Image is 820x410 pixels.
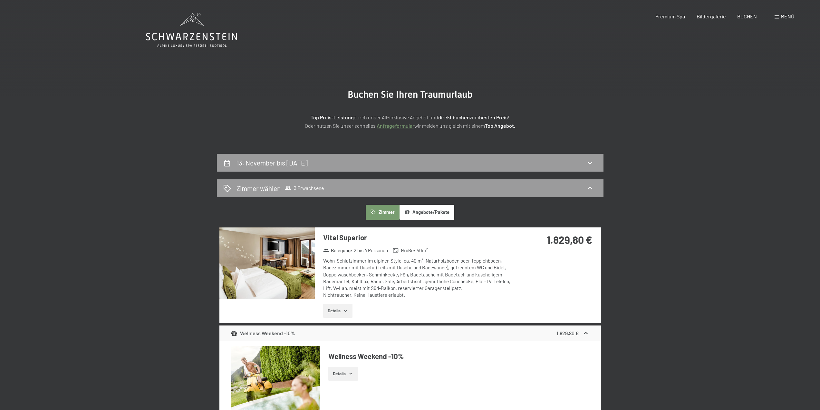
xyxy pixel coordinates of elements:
span: 2 bis 4 Personen [354,247,388,254]
div: Wellness Weekend -10% [231,329,295,337]
span: Buchen Sie Ihren Traumurlaub [348,89,473,100]
strong: 1.829,80 € [547,234,592,246]
a: Anfrageformular [377,123,414,129]
a: Premium Spa [655,13,685,19]
button: Details [328,367,358,381]
h4: Wellness Weekend -10% [328,351,589,361]
span: 40 m² [417,247,428,254]
span: 3 Erwachsene [285,185,324,191]
a: Bildergalerie [697,13,726,19]
h2: 13. November bis [DATE] [236,159,308,167]
span: Menü [781,13,794,19]
button: Zimmer [366,205,399,220]
div: Wohn-Schlafzimmer im alpinen Style, ca. 40 m², Naturholzboden oder Teppichboden, Badezimmer mit D... [323,257,515,299]
img: mss_renderimg.php [219,227,315,299]
p: durch unser All-inklusive Angebot und zum ! Oder nutzen Sie unser schnelles wir melden uns gleich... [249,113,571,130]
div: Wellness Weekend -10%1.829,80 € [219,325,601,341]
strong: besten Preis [479,114,508,120]
h2: Zimmer wählen [236,184,281,193]
strong: direkt buchen [438,114,470,120]
strong: Größe : [393,247,415,254]
strong: 1.829,80 € [556,330,579,336]
strong: Top Angebot. [485,123,515,129]
h3: Vital Superior [323,233,515,243]
strong: Top Preis-Leistung [311,114,354,120]
strong: Belegung : [323,247,352,254]
button: Details [323,304,352,318]
a: BUCHEN [737,13,757,19]
button: Angebote/Pakete [400,205,454,220]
